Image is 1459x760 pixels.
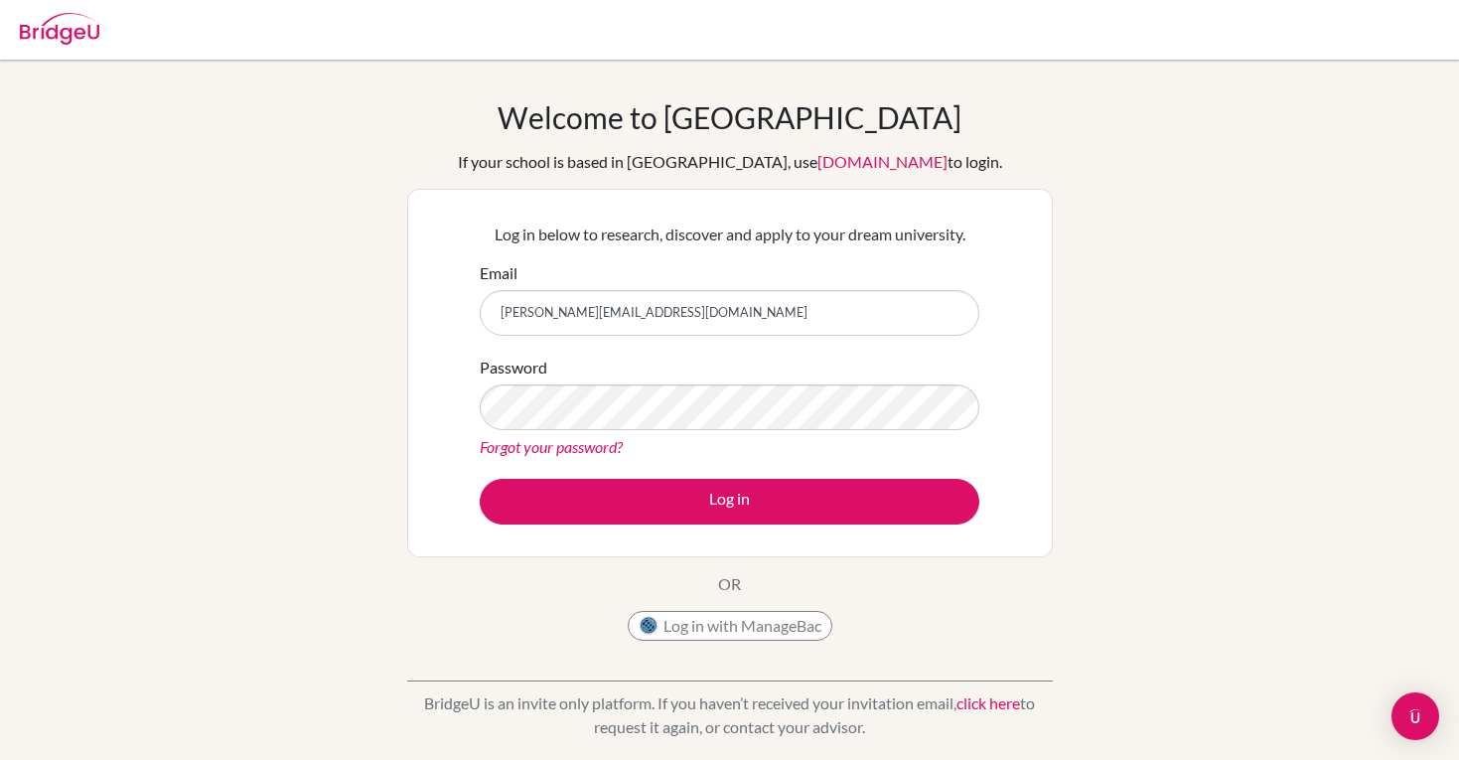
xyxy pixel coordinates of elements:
label: Email [480,261,517,285]
button: Log in [480,479,979,525]
div: Open Intercom Messenger [1391,692,1439,740]
button: Log in with ManageBac [628,611,832,641]
p: BridgeU is an invite only platform. If you haven’t received your invitation email, to request it ... [407,691,1053,739]
a: [DOMAIN_NAME] [817,152,948,171]
a: click here [956,693,1020,712]
p: OR [718,572,741,596]
p: Log in below to research, discover and apply to your dream university. [480,223,979,246]
h1: Welcome to [GEOGRAPHIC_DATA] [498,99,961,135]
img: Bridge-U [20,13,99,45]
a: Forgot your password? [480,437,623,456]
label: Password [480,356,547,380]
div: If your school is based in [GEOGRAPHIC_DATA], use to login. [458,150,1002,174]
